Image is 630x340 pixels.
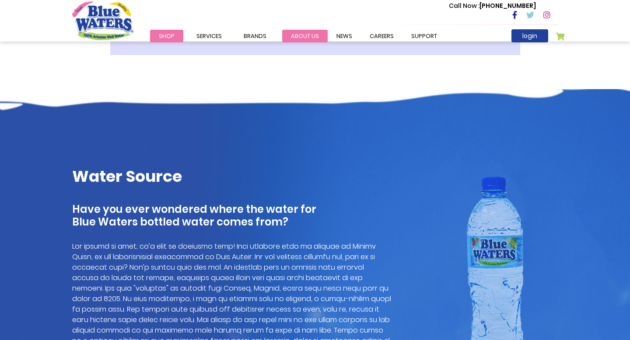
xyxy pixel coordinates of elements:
h2: Water Source [72,167,392,186]
a: support [402,30,446,42]
a: News [328,30,361,42]
a: careers [361,30,402,42]
span: Services [196,32,222,40]
span: Shop [159,32,175,40]
h4: Have you ever wondered where the water for Blue Waters bottled water comes from? [72,203,392,229]
a: login [511,29,548,42]
a: about us [282,30,328,42]
span: Call Now : [449,1,479,10]
span: Brands [244,32,266,40]
p: [PHONE_NUMBER] [449,1,536,10]
a: store logo [72,1,133,40]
